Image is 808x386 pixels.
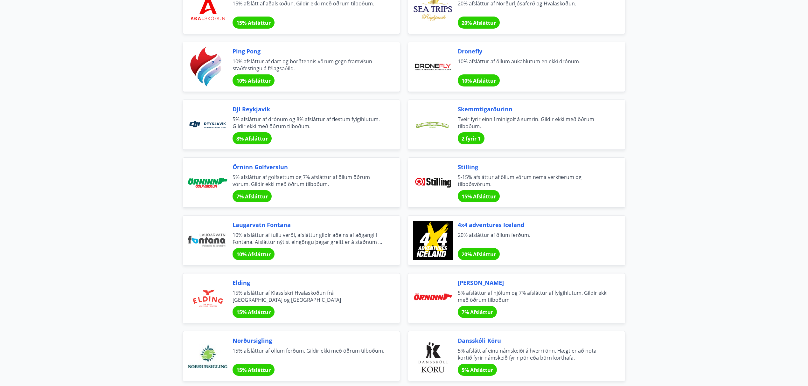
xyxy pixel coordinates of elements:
[458,347,610,361] span: 5% afslátt af einu námskeiði á hverri önn. Hægt er að nota kortið fyrir námskeið fyrir pör eða bö...
[233,58,385,72] span: 10% afsláttur af dart og borðtennis vörum gegn framvísun staðfestingu á félagsaðild.
[462,193,496,200] span: 15% Afsláttur
[236,135,268,142] span: 8% Afsláttur
[233,174,385,188] span: 5% afsláttur af golfsettum og 7% afsláttur af öllum öðrum vörum. Gildir ekki með öðrum tilboðum.
[458,163,610,171] span: Stilling
[233,279,385,287] span: Elding
[233,116,385,130] span: 5% afsláttur af drónum og 8% afsláttur af flestum fylgihlutum. Gildir ekki með öðrum tilboðum.
[233,163,385,171] span: Örninn Golfverslun
[236,77,271,84] span: 10% Afsláttur
[458,174,610,188] span: 5-15% afsláttur af öllum vörum nema verkfærum og tilboðsvörum.
[458,221,610,229] span: 4x4 adventures Iceland
[233,347,385,361] span: 15% afsláttur af öllum ferðum. Gildir ekki með öðrum tilboðum.
[233,221,385,229] span: Laugarvatn Fontana
[462,77,496,84] span: 10% Afsláttur
[462,367,493,374] span: 5% Afsláttur
[236,251,271,258] span: 10% Afsláttur
[458,58,610,72] span: 10% afsláttur af öllum aukahlutum en ekki drónum.
[233,289,385,303] span: 15% afsláttur af Klassískri Hvalaskoðun frá [GEOGRAPHIC_DATA] og [GEOGRAPHIC_DATA]
[458,289,610,303] span: 5% afsláttur af hjólum og 7% afsláttur af fylgihlutum. Gildir ekki með öðrum tilboðum
[236,367,271,374] span: 15% Afsláttur
[458,105,610,113] span: Skemmtigarðurinn
[236,19,271,26] span: 15% Afsláttur
[233,105,385,113] span: DJI Reykjavik
[462,309,493,316] span: 7% Afsláttur
[233,231,385,245] span: 10% afsláttur af fullu verði, afsláttur gildir aðeins af aðgangi í Fontana. Afsláttur nýtist eing...
[458,116,610,130] span: Tveir fyrir einn í minigolf á sumrin. Gildir ekki með öðrum tilboðum.
[236,309,271,316] span: 15% Afsláttur
[462,135,481,142] span: 2 fyrir 1
[462,251,496,258] span: 20% Afsláttur
[236,193,268,200] span: 7% Afsláttur
[458,336,610,345] span: Dansskóli Köru
[458,231,610,245] span: 20% afsláttur af öllum ferðum.
[233,336,385,345] span: Norðursigling
[458,279,610,287] span: [PERSON_NAME]
[462,19,496,26] span: 20% Afsláttur
[233,47,385,55] span: Ping Pong
[458,47,610,55] span: Dronefly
